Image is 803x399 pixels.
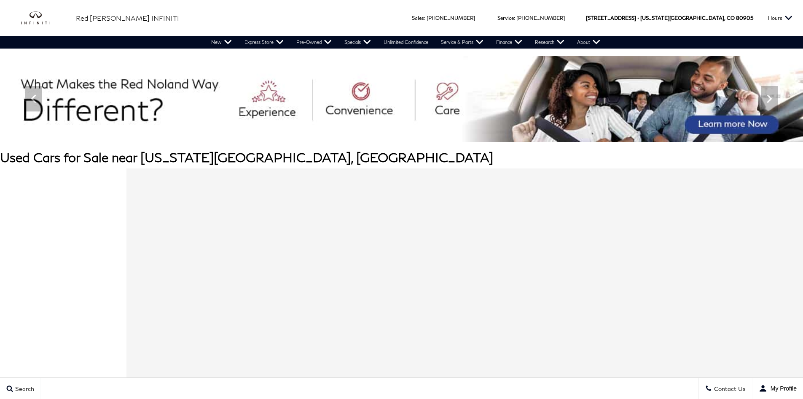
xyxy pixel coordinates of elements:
button: user-profile-menu [752,378,803,399]
nav: Main Navigation [205,36,607,49]
a: Specials [338,36,377,49]
img: INFINITI [21,11,63,25]
a: About [571,36,607,49]
a: [PHONE_NUMBER] [516,15,565,21]
span: : [424,15,425,21]
a: New [205,36,238,49]
a: [STREET_ADDRESS] • [US_STATE][GEOGRAPHIC_DATA], CO 80905 [586,15,753,21]
span: Service [497,15,514,21]
span: Red [PERSON_NAME] INFINITI [76,14,179,22]
a: Unlimited Confidence [377,36,435,49]
span: My Profile [767,385,797,392]
a: Finance [490,36,529,49]
a: Pre-Owned [290,36,338,49]
span: : [514,15,515,21]
a: Service & Parts [435,36,490,49]
span: Contact Us [712,385,746,392]
a: infiniti [21,11,63,25]
span: Sales [412,15,424,21]
a: Red [PERSON_NAME] INFINITI [76,13,179,23]
a: Express Store [238,36,290,49]
a: Research [529,36,571,49]
a: [PHONE_NUMBER] [427,15,475,21]
span: Search [13,385,34,392]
